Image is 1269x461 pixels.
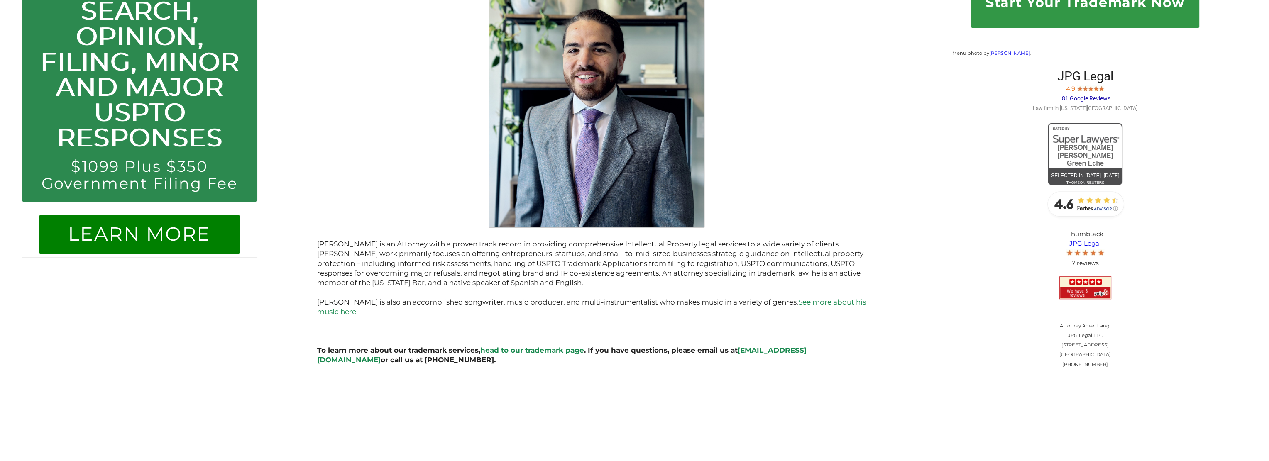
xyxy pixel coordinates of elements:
img: Screen-Shot-2017-10-03-at-11.31.22-PM.jpg [1083,85,1088,91]
p: [PERSON_NAME] is an Attorney with a proven track record in providing comprehensive Intellectual P... [317,230,875,336]
a: See more about his music here. [317,298,866,316]
span: Law firm in [US_STATE][GEOGRAPHIC_DATA] [1033,105,1137,111]
a: [PERSON_NAME] [PERSON_NAME]Green EcheSelected in [DATE]–[DATE]thomson reuters [1048,123,1122,185]
img: Screen-Shot-2017-10-03-at-11.31.22-PM.jpg [1074,249,1081,255]
div: [PERSON_NAME] [PERSON_NAME] Green Eche [1048,144,1122,168]
img: JPG Legal [1059,276,1111,299]
img: Forbes-Advisor-Rating-JPG-Legal.jpg [1044,187,1127,220]
img: Screen-Shot-2017-10-03-at-11.31.22-PM.jpg [1090,249,1096,255]
span: 81 Google Reviews [1062,95,1110,102]
small: Menu photo by . [952,50,1031,56]
img: Screen-Shot-2017-10-03-at-11.31.22-PM.jpg [1077,85,1083,91]
p: Attorney Advertising. JPG Legal LLC [STREET_ADDRESS] [GEOGRAPHIC_DATA] [PHONE_NUMBER] [952,321,1218,369]
img: Screen-Shot-2017-10-03-at-11.31.22-PM.jpg [1098,249,1104,255]
a: head to our trademark page [480,346,584,354]
a: [PERSON_NAME] [989,50,1030,56]
span: JPG Legal [1057,69,1113,83]
a: $1099 Plus $350 Government Filing Fee [42,157,237,192]
a: LEARN MORE [68,222,210,246]
img: Screen-Shot-2017-10-03-at-11.31.22-PM.jpg [1093,85,1099,91]
div: thomson reuters [1048,178,1122,188]
strong: To learn more about our trademark services, . If you have questions, please email us at or call u... [317,346,807,364]
div: Thumbtack [952,223,1218,274]
img: Screen-Shot-2017-10-03-at-11.31.22-PM.jpg [1099,85,1104,91]
a: JPG Legal [958,239,1212,248]
span: 7 reviews [1072,259,1099,267]
div: Selected in [DATE]–[DATE] [1048,171,1122,180]
img: Screen-Shot-2017-10-03-at-11.31.22-PM.jpg [1082,249,1088,255]
img: Screen-Shot-2017-10-03-at-11.31.22-PM.jpg [1088,85,1093,91]
a: JPG Legal 4.9 81 Google Reviews Law firm in [US_STATE][GEOGRAPHIC_DATA] [1033,74,1137,112]
img: Screen-Shot-2017-10-03-at-11.31.22-PM.jpg [1066,249,1073,255]
span: 4.9 [1066,85,1075,93]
